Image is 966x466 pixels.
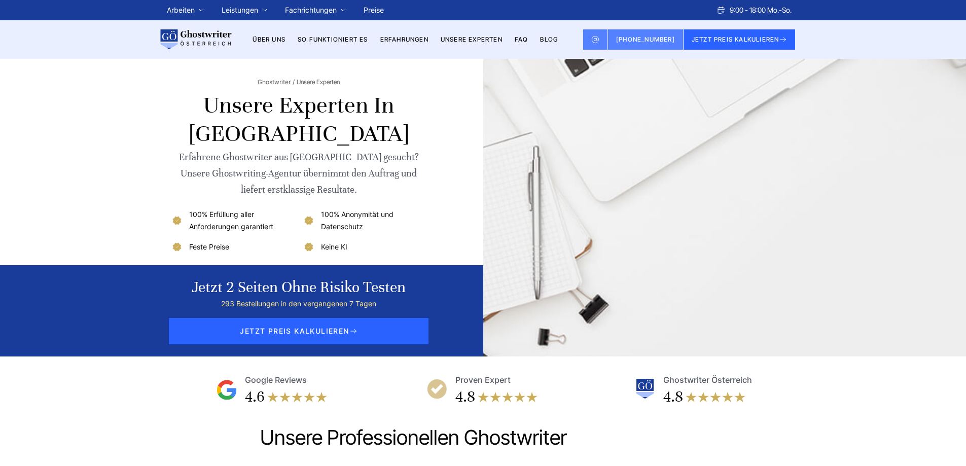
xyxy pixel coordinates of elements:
[591,35,599,44] img: Email
[427,379,447,399] img: Proven Expert
[285,4,337,16] a: Fachrichtungen
[663,387,683,407] div: 4.8
[169,318,428,344] span: JETZT PREIS KALKULIEREN
[171,241,295,253] li: Feste Preise
[258,78,295,86] a: Ghostwriter
[171,149,427,198] div: Erfahrene Ghostwriter aus [GEOGRAPHIC_DATA] gesucht? Unsere Ghostwriting-Agentur übernimmt den Au...
[159,29,232,50] img: logo wirschreiben
[515,35,528,43] a: FAQ
[684,29,796,50] button: JETZT PREIS KALKULIEREN
[441,35,503,43] a: Unsere Experten
[192,298,406,310] div: 293 Bestellungen in den vergangenen 7 Tagen
[635,379,655,399] img: Ghostwriter
[171,241,183,253] img: Feste Preise
[253,35,285,43] a: Über uns
[297,78,340,86] span: Unsere Experten
[663,373,752,387] div: Ghostwriter Österreich
[245,387,265,407] div: 4.6
[267,387,328,407] img: stars
[730,4,792,16] span: 9:00 - 18:00 Mo.-So.
[245,373,307,387] div: Google Reviews
[171,208,295,233] li: 100% Erfüllung aller Anforderungen garantiert
[171,91,427,148] h1: Unsere Experten in [GEOGRAPHIC_DATA]
[167,4,195,16] a: Arbeiten
[477,387,538,407] img: stars
[303,214,315,227] img: 100% Anonymität und Datenschutz
[192,277,406,298] div: Jetzt 2 Seiten ohne Risiko testen
[540,35,558,43] a: BLOG
[685,387,746,407] img: stars
[298,35,368,43] a: So funktioniert es
[608,29,684,50] a: [PHONE_NUMBER]
[171,214,183,227] img: 100% Erfüllung aller Anforderungen garantiert
[303,208,427,233] li: 100% Anonymität und Datenschutz
[303,241,427,253] li: Keine KI
[260,425,567,450] span: Unsere professionellen Ghostwriter
[222,4,258,16] a: Leistungen
[717,6,726,14] img: Schedule
[616,35,675,43] span: [PHONE_NUMBER]
[364,6,384,14] a: Preise
[380,35,428,43] a: Erfahrungen
[455,387,475,407] div: 4.8
[455,373,511,387] div: Proven Expert
[303,241,315,253] img: Keine KI
[217,380,237,400] img: Google Reviews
